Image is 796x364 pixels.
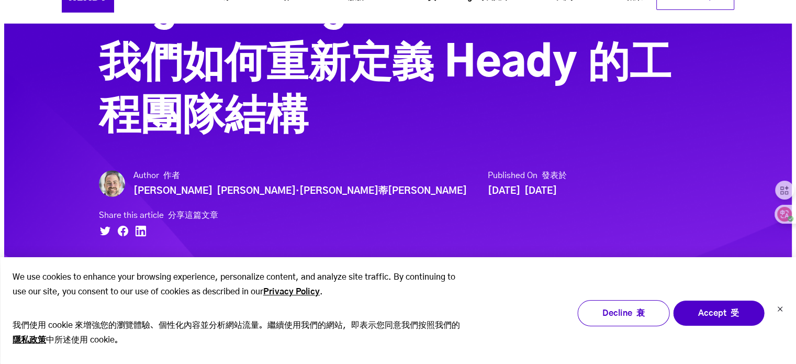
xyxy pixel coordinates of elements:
font: 我們使用 cookie 來增強您的瀏覽體驗、個性化內容並分析網站流量。繼續使用我們的網站，即表示您同意我們按照我們的 中所述使用 cookie。 [13,318,465,347]
font: [DATE] [524,186,557,196]
font: 受 [731,306,739,321]
font: [PERSON_NAME]·[PERSON_NAME]蒂[PERSON_NAME] [217,186,467,196]
button: Accept [672,300,765,326]
p: We use cookies to enhance your browsing experience, personalize content, and analyze site traffic... [13,270,465,351]
font: 衰 [636,306,645,321]
font: 作者 [163,171,180,180]
button: Decline [577,300,669,326]
a: 隱私政策 [13,333,46,347]
small: Share this article [99,210,218,223]
font: 發表於 [542,171,567,180]
font: 分享這篇文章 [168,211,218,219]
strong: [PERSON_NAME] [133,186,467,196]
small: Published On [488,170,567,183]
img: Chris Galatioto [99,170,125,197]
button: Dismiss cookie banner [777,305,783,316]
strong: [DATE] [488,186,557,196]
small: Author [133,170,467,183]
a: Privacy Policy [263,284,320,299]
font: 我們如何重新定義 Heady 的工程團隊結構 [99,43,671,137]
